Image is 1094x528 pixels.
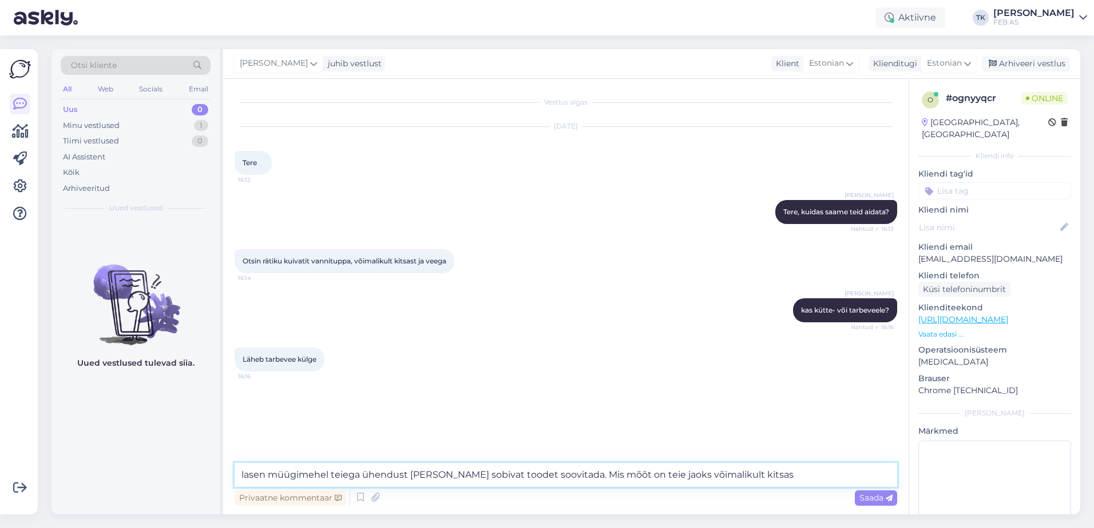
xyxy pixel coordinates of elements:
div: Arhiveeritud [63,183,110,194]
span: o [927,95,933,104]
span: Läheb tarbevee külge [243,355,316,363]
div: Kliendi info [918,151,1071,161]
div: [GEOGRAPHIC_DATA], [GEOGRAPHIC_DATA] [922,117,1048,141]
span: 16:16 [238,372,281,381]
span: [PERSON_NAME] [845,289,894,298]
div: Klient [771,58,799,70]
span: 16:12 [238,175,281,184]
p: Kliendi tag'id [918,168,1071,180]
span: [PERSON_NAME] [845,191,894,199]
p: [MEDICAL_DATA] [918,356,1071,368]
span: Estonian [927,57,962,70]
p: Operatsioonisüsteem [918,344,1071,356]
div: Aktiivne [875,7,945,28]
textarea: lasen müügimehel teiega ühendust [PERSON_NAME] sobivat toodet soovitada. Mis mõõt on teie jaoks v... [235,463,897,487]
span: Nähtud ✓ 16:16 [851,323,894,331]
p: [EMAIL_ADDRESS][DOMAIN_NAME] [918,253,1071,265]
p: Uued vestlused tulevad siia. [77,357,195,369]
input: Lisa tag [918,182,1071,199]
img: No chats [51,244,220,347]
p: Kliendi nimi [918,204,1071,216]
div: Uus [63,104,78,115]
p: Vaata edasi ... [918,329,1071,339]
div: [PERSON_NAME] [918,408,1071,418]
span: Tere [243,158,257,167]
span: Estonian [809,57,844,70]
span: Online [1021,92,1068,105]
span: Tere, kuidas saame teid aidata? [783,207,889,216]
p: Brauser [918,373,1071,385]
div: Kõik [63,167,80,178]
div: 0 [192,135,208,147]
div: FEB AS [993,18,1075,27]
span: 16:14 [238,274,281,282]
div: 0 [192,104,208,115]
div: juhib vestlust [323,58,382,70]
div: Küsi telefoninumbrit [918,282,1010,297]
img: Askly Logo [9,58,31,80]
div: Minu vestlused [63,120,120,131]
div: Vestlus algas [235,97,897,107]
span: Otsi kliente [71,59,117,71]
p: Chrome [TECHNICAL_ID] [918,385,1071,397]
div: [PERSON_NAME] [993,9,1075,18]
span: Nähtud ✓ 16:13 [851,225,894,233]
div: Socials [137,82,165,97]
div: Privaatne kommentaar [235,490,346,506]
p: Märkmed [918,425,1071,437]
div: TK [973,10,989,26]
div: Email [187,82,211,97]
div: Tiimi vestlused [63,135,119,147]
span: Saada [859,493,893,503]
span: Otsin rätiku kuivatit vannituppa, võimalikult kitsast ja veega [243,257,446,265]
div: Web [96,82,116,97]
a: [URL][DOMAIN_NAME] [918,314,1008,325]
span: Uued vestlused [109,203,162,213]
a: [PERSON_NAME]FEB AS [993,9,1087,27]
div: [DATE] [235,121,897,131]
div: # ognyyqcr [946,91,1021,105]
span: [PERSON_NAME] [240,57,308,70]
p: Kliendi email [918,241,1071,253]
p: Kliendi telefon [918,270,1071,282]
span: kas kütte- või tarbeveele? [801,306,889,314]
div: Arhiveeri vestlus [982,56,1070,71]
div: Klienditugi [869,58,917,70]
p: Klienditeekond [918,302,1071,314]
input: Lisa nimi [919,221,1058,234]
div: 1 [194,120,208,131]
div: All [61,82,74,97]
div: AI Assistent [63,151,105,163]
